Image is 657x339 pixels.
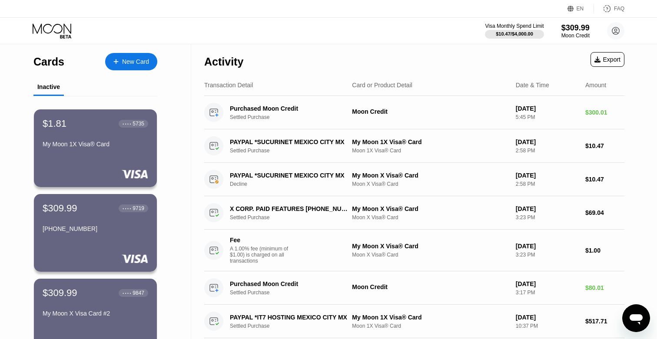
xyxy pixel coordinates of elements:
[122,58,149,66] div: New Card
[577,6,584,12] div: EN
[591,52,624,67] div: Export
[230,172,348,179] div: PAYPAL *SUCURINET MEXICO CITY MX
[34,109,157,187] div: $1.81● ● ● ●5735My Moon 1X Visa® Card
[516,214,578,221] div: 3:23 PM
[230,205,348,212] div: X CORP. PAID FEATURES [PHONE_NUMBER] US
[230,214,357,221] div: Settled Purchase
[230,246,295,264] div: A 1.00% fee (minimum of $1.00) is charged on all transactions
[585,142,624,149] div: $10.47
[133,121,144,127] div: 5735
[352,314,508,321] div: My Moon 1X Visa® Card
[352,214,508,221] div: Moon X Visa® Card
[37,83,60,90] div: Inactive
[352,82,412,89] div: Card or Product Detail
[516,138,578,145] div: [DATE]
[516,105,578,112] div: [DATE]
[614,6,624,12] div: FAQ
[585,247,624,254] div: $1.00
[516,280,578,287] div: [DATE]
[230,314,348,321] div: PAYPAL *IT7 HOSTING MEXICO CITY MX
[516,205,578,212] div: [DATE]
[516,181,578,187] div: 2:58 PM
[352,181,508,187] div: Moon X Visa® Card
[204,96,624,129] div: Purchased Moon CreditSettled PurchaseMoon Credit[DATE]5:45 PM$300.01
[352,323,508,329] div: Moon 1X Visa® Card
[352,283,508,290] div: Moon Credit
[123,292,131,294] div: ● ● ● ●
[594,56,620,63] div: Export
[230,114,357,120] div: Settled Purchase
[230,148,357,154] div: Settled Purchase
[230,290,357,296] div: Settled Purchase
[485,23,544,29] div: Visa Monthly Spend Limit
[204,196,624,230] div: X CORP. PAID FEATURES [PHONE_NUMBER] USSettled PurchaseMy Moon X Visa® CardMoon X Visa® Card[DATE...
[43,310,148,317] div: My Moon X Visa Card #2
[133,290,144,296] div: 9847
[485,23,544,39] div: Visa Monthly Spend Limit$10.47/$4,000.00
[43,225,148,232] div: [PHONE_NUMBER]
[585,318,624,325] div: $517.71
[561,33,590,39] div: Moon Credit
[561,23,590,33] div: $309.99
[516,252,578,258] div: 3:23 PM
[585,284,624,291] div: $80.01
[585,109,624,116] div: $300.01
[352,108,508,115] div: Moon Credit
[230,138,348,145] div: PAYPAL *SUCURINET MEXICO CITY MX
[516,82,549,89] div: Date & Time
[230,105,348,112] div: Purchased Moon Credit
[123,207,131,210] div: ● ● ● ●
[516,172,578,179] div: [DATE]
[43,203,77,214] div: $309.99
[34,194,157,272] div: $309.99● ● ● ●9719[PHONE_NUMBER]
[585,82,606,89] div: Amount
[230,280,348,287] div: Purchased Moon Credit
[133,205,144,211] div: 9719
[352,252,508,258] div: Moon X Visa® Card
[43,141,148,148] div: My Moon 1X Visa® Card
[43,287,77,299] div: $309.99
[622,304,650,332] iframe: 启动消息传送窗口的按钮
[567,4,594,13] div: EN
[43,118,66,129] div: $1.81
[352,172,508,179] div: My Moon X Visa® Card
[516,148,578,154] div: 2:58 PM
[204,82,253,89] div: Transaction Detail
[516,314,578,321] div: [DATE]
[594,4,624,13] div: FAQ
[204,129,624,163] div: PAYPAL *SUCURINET MEXICO CITY MXSettled PurchaseMy Moon 1X Visa® CardMoon 1X Visa® Card[DATE]2:58...
[105,53,157,70] div: New Card
[204,230,624,271] div: FeeA 1.00% fee (minimum of $1.00) is charged on all transactionsMy Moon X Visa® CardMoon X Visa® ...
[516,323,578,329] div: 10:37 PM
[352,138,508,145] div: My Moon 1X Visa® Card
[230,323,357,329] div: Settled Purchase
[204,163,624,196] div: PAYPAL *SUCURINET MEXICO CITY MXDeclineMy Moon X Visa® CardMoon X Visa® Card[DATE]2:58 PM$10.47
[230,237,291,244] div: Fee
[352,148,508,154] div: Moon 1X Visa® Card
[585,176,624,183] div: $10.47
[123,122,131,125] div: ● ● ● ●
[204,305,624,338] div: PAYPAL *IT7 HOSTING MEXICO CITY MXSettled PurchaseMy Moon 1X Visa® CardMoon 1X Visa® Card[DATE]10...
[230,181,357,187] div: Decline
[352,243,508,250] div: My Moon X Visa® Card
[204,271,624,305] div: Purchased Moon CreditSettled PurchaseMoon Credit[DATE]3:17 PM$80.01
[516,243,578,250] div: [DATE]
[516,290,578,296] div: 3:17 PM
[516,114,578,120] div: 5:45 PM
[585,209,624,216] div: $69.04
[496,31,533,36] div: $10.47 / $4,000.00
[204,56,243,68] div: Activity
[352,205,508,212] div: My Moon X Visa® Card
[33,56,64,68] div: Cards
[561,23,590,39] div: $309.99Moon Credit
